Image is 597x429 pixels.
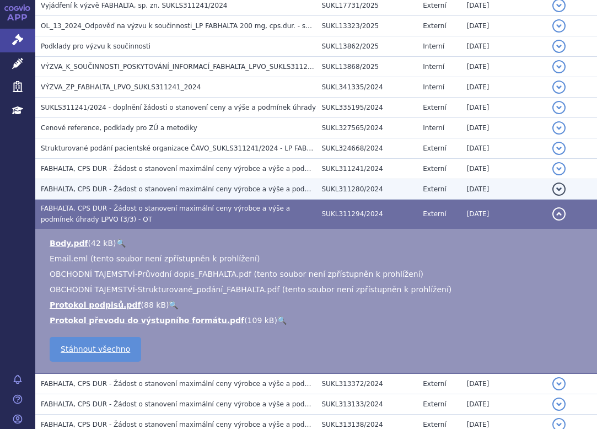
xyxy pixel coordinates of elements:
[461,16,547,36] td: [DATE]
[50,285,451,294] span: OBCHODNÍ TAJEMSTVÍ-Strukturované_podání_FABHALTA.pdf (tento soubor není zpřístupněn k prohlížení)
[41,400,413,408] span: FABHALTA, CPS DUR - Žádost o stanovení maximální ceny výrobce a výše a podmínek úhrady LPVO - Lit...
[41,104,316,111] span: SUKLS311241/2024 - doplnění žádosti o stanovení ceny a výše a podmínek úhrady
[423,380,446,388] span: Externí
[316,16,418,36] td: SUKL13323/2025
[50,315,586,326] li: ( )
[316,77,418,98] td: SUKL341335/2024
[50,239,88,248] a: Body.pdf
[41,22,363,30] span: OL_13_2024_Odpověď na výzvu k součinnosti_LP FABHALTA 200 mg, cps.dur. - sukls311241/2024
[423,42,444,50] span: Interní
[41,2,227,9] span: Vyjádření k výzvě FABHALTA, sp. zn. SUKLS311241/2024
[50,337,141,362] a: Stáhnout všechno
[50,301,141,309] a: Protokol podpisů.pdf
[41,185,388,193] span: FABHALTA, CPS DUR - Žádost o stanovení maximální ceny výrobce a výše a podmínek úhrady LPVO (2/3)
[41,83,201,91] span: VÝZVA_ZP_FABHALTA_LPVO_SUKLS311241_2024
[50,254,260,263] span: Email.eml (tento soubor není zpřístupněn k prohlížení)
[423,104,446,111] span: Externí
[552,398,566,411] button: detail
[552,162,566,175] button: detail
[552,60,566,73] button: detail
[316,373,418,394] td: SUKL313372/2024
[316,138,418,159] td: SUKL324668/2024
[423,185,446,193] span: Externí
[50,299,586,310] li: ( )
[41,380,413,388] span: FABHALTA, CPS DUR - Žádost o stanovení maximální ceny výrobce a výše a podmínek úhrady LPVO - Lit...
[423,210,446,218] span: Externí
[91,239,113,248] span: 42 kB
[461,57,547,77] td: [DATE]
[423,144,446,152] span: Externí
[277,316,287,325] a: 🔍
[41,205,290,223] span: FABHALTA, CPS DUR - Žádost o stanovení maximální ceny výrobce a výše a podmínek úhrady LPVO (3/3)...
[316,36,418,57] td: SUKL13862/2025
[461,98,547,118] td: [DATE]
[41,144,327,152] span: Strukturované podání pacientské organizace ČAVO_SUKLS311241/2024 - LP FABHALTA
[461,200,547,229] td: [DATE]
[316,200,418,229] td: SUKL311294/2024
[423,400,446,408] span: Externí
[552,19,566,33] button: detail
[316,118,418,138] td: SUKL327565/2024
[248,316,275,325] span: 109 kB
[316,57,418,77] td: SUKL13868/2025
[50,316,244,325] a: Protokol převodu do výstupního formátu.pdf
[461,394,547,415] td: [DATE]
[461,36,547,57] td: [DATE]
[41,63,336,71] span: VÝZVA_K_SOUČINNOSTI_POSKYTOVÁNÍ_INFORMACÍ_FABHALTA_LPVO_SUKLS311241_2024
[316,179,418,200] td: SUKL311280/2024
[41,42,150,50] span: Podklady pro výzvu k součinnosti
[552,207,566,221] button: detail
[423,124,444,132] span: Interní
[316,394,418,415] td: SUKL313133/2024
[552,142,566,155] button: detail
[552,121,566,135] button: detail
[423,83,444,91] span: Interní
[461,179,547,200] td: [DATE]
[552,101,566,114] button: detail
[50,270,423,278] span: OBCHODNÍ TAJEMSTVÍ-Průvodní dopis_FABHALTA.pdf (tento soubor není zpřístupněn k prohlížení)
[461,77,547,98] td: [DATE]
[41,124,197,132] span: Cenové reference, podklady pro ZÚ a metodiky
[423,22,446,30] span: Externí
[423,63,444,71] span: Interní
[461,138,547,159] td: [DATE]
[461,373,547,394] td: [DATE]
[552,377,566,390] button: detail
[41,421,413,428] span: FABHALTA, CPS DUR - Žádost o stanovení maximální ceny výrobce a výše a podmínek úhrady LPVO - Lit...
[50,238,586,249] li: ( )
[423,165,446,173] span: Externí
[552,183,566,196] button: detail
[169,301,178,309] a: 🔍
[461,159,547,179] td: [DATE]
[316,98,418,118] td: SUKL335195/2024
[423,2,446,9] span: Externí
[461,118,547,138] td: [DATE]
[552,81,566,94] button: detail
[316,159,418,179] td: SUKL311241/2024
[41,165,388,173] span: FABHALTA, CPS DUR - Žádost o stanovení maximální ceny výrobce a výše a podmínek úhrady LPVO (1/3)
[552,40,566,53] button: detail
[116,239,126,248] a: 🔍
[144,301,166,309] span: 88 kB
[423,421,446,428] span: Externí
